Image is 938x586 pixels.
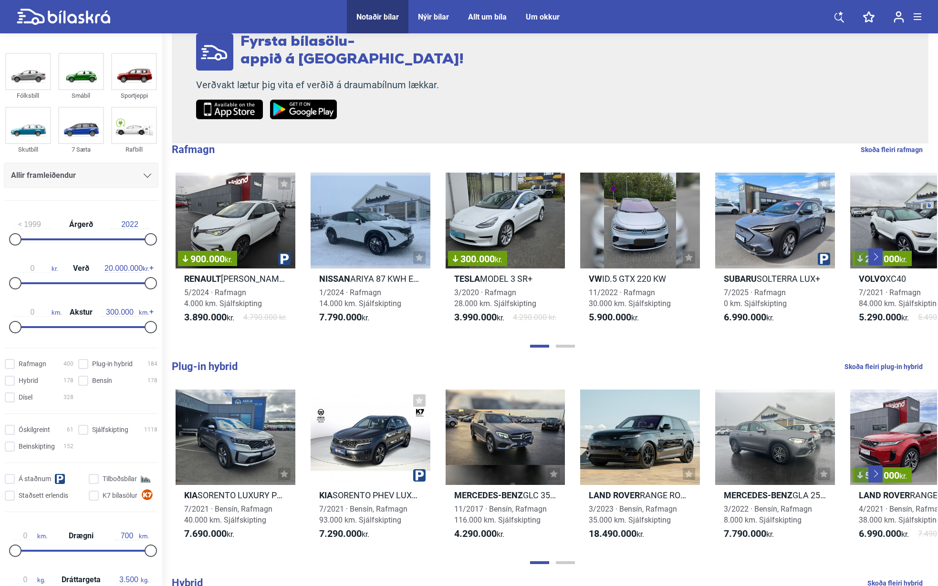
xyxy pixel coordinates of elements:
span: 178 [147,376,157,386]
span: Dísel [19,392,32,402]
span: kr. [495,255,502,264]
span: Hybrid [19,376,38,386]
button: Previous [855,465,869,483]
b: 7.290.000 [319,528,362,539]
b: Land Rover [859,490,910,500]
span: kg. [13,576,45,584]
span: 400 [63,359,73,369]
span: 178 [63,376,73,386]
a: Mercedes-BenzGLA 250 E3/2022 · Bensín, Rafmagn8.000 km. Sjálfskipting7.790.000kr. [715,390,835,549]
button: Next [868,248,883,266]
span: kr. [859,528,909,540]
span: km. [13,532,47,540]
span: kg. [117,576,149,584]
a: Um okkur [526,12,560,21]
b: 4.290.000 [454,528,497,539]
span: km. [101,308,149,317]
span: 7/2025 · Rafmagn 0 km. Sjálfskipting [724,288,787,308]
span: km. [115,532,149,540]
span: Akstur [67,308,95,316]
h2: SORENTO PHEV LUXURY [311,490,430,501]
span: Óskilgreint [19,425,50,435]
h2: SORENTO LUXURY PHEV [176,490,295,501]
span: Staðsett erlendis [19,491,68,501]
span: kr. [899,472,907,481]
span: 5/2024 · Rafmagn 4.000 km. Sjálfskipting [184,288,262,308]
h2: SOLTERRA LUX+ [715,273,835,284]
b: 5.900.000 [589,311,631,323]
a: Skoða fleiri rafmagn [861,144,923,156]
span: 7/2021 · Bensín, Rafmagn 93.000 km. Sjálfskipting [319,504,407,524]
span: kr. [319,528,369,540]
a: Skoða fleiri plug-in hybrid [844,360,923,373]
b: Plug-in hybrid [172,360,238,372]
h2: GLA 250 E [715,490,835,501]
div: 7 Sæta [58,144,104,155]
span: Verð [71,265,92,272]
p: Verðvakt lætur þig vita ef verðið á draumabílnum lækkar. [196,79,464,91]
span: kr. [589,528,644,540]
span: 3/2022 · Bensín, Rafmagn 8.000 km. Sjálfskipting [724,504,812,524]
h2: ID.5 GTX 220 KW [580,273,700,284]
div: Fólksbíll [5,90,51,101]
span: 300.000 [453,254,502,264]
span: 4.290.000 kr. [513,312,556,323]
span: Drægni [66,532,96,540]
a: Land RoverRANGE ROVER SPORT AUTOBIOGRAPHY3/2023 · Bensín, Rafmagn35.000 km. Sjálfskipting18.490.0... [580,390,700,549]
span: Bensín [92,376,112,386]
span: 61 [67,425,73,435]
b: 5.290.000 [859,311,901,323]
b: Kia [184,490,198,500]
span: kr. [724,312,774,323]
b: Renault [184,274,221,284]
span: kr. [899,255,907,264]
span: 3/2020 · Rafmagn 28.000 km. Sjálfskipting [454,288,536,308]
b: Mercedes-Benz [454,490,523,500]
b: 7.790.000 [724,528,766,539]
span: Tilboðsbílar [103,474,137,484]
span: Árgerð [67,221,95,228]
b: VW [589,274,602,284]
div: Nýir bílar [418,12,449,21]
div: Rafbíll [111,144,157,155]
button: Next [868,465,883,483]
a: VWID.5 GTX 220 KW11/2022 · Rafmagn30.000 km. Sjálfskipting5.900.000kr. [580,173,700,332]
a: KiaSORENTO LUXURY PHEV7/2021 · Bensín, Rafmagn40.000 km. Sjálfskipting7.690.000kr. [176,390,295,549]
span: 11/2022 · Rafmagn 30.000 km. Sjálfskipting [589,288,671,308]
span: 184 [147,359,157,369]
h2: MODEL 3 SR+ [446,273,565,284]
span: Sjálfskipting [92,425,128,435]
span: kr. [589,312,639,323]
a: 300.000kr.TeslaMODEL 3 SR+3/2020 · Rafmagn28.000 km. Sjálfskipting3.990.000kr.4.290.000 kr. [446,173,565,332]
b: Mercedes-Benz [724,490,792,500]
span: 7/2021 · Bensín, Rafmagn 40.000 km. Sjálfskipting [184,504,272,524]
a: Mercedes-BenzGLC 350 E 4MATIC11/2017 · Bensín, Rafmagn116.000 km. Sjálfskipting4.290.000kr. [446,390,565,549]
span: 152 [63,442,73,452]
span: Allir framleiðendur [11,169,76,182]
a: SubaruSOLTERRA LUX+7/2025 · Rafmagn0 km. Sjálfskipting6.990.000kr. [715,173,835,332]
span: 1/2024 · Rafmagn 14.000 km. Sjálfskipting [319,288,401,308]
b: 7.790.000 [319,311,362,323]
h2: ARIYA 87 KWH EVOLVE [311,273,430,284]
span: kr. [724,528,774,540]
b: Land Rover [589,490,640,500]
div: Skutbíll [5,144,51,155]
span: km. [13,308,62,317]
span: 4.790.000 kr. [243,312,287,323]
span: Á staðnum [19,474,51,484]
span: Plug-in hybrid [92,359,133,369]
button: Page 1 [530,345,549,348]
span: kr. [104,264,149,273]
img: user-login.svg [894,11,904,23]
b: 7.690.000 [184,528,227,539]
b: Volvo [859,274,886,284]
span: kr. [225,255,232,264]
span: Fyrsta bílasölu- appið á [GEOGRAPHIC_DATA]! [240,35,464,67]
div: Smábíl [58,90,104,101]
a: KiaSORENTO PHEV LUXURY7/2021 · Bensín, Rafmagn93.000 km. Sjálfskipting7.290.000kr. [311,390,430,549]
button: Page 1 [530,561,549,564]
b: 3.990.000 [454,311,497,323]
span: Dráttargeta [59,576,103,584]
div: Allt um bíla [468,12,507,21]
